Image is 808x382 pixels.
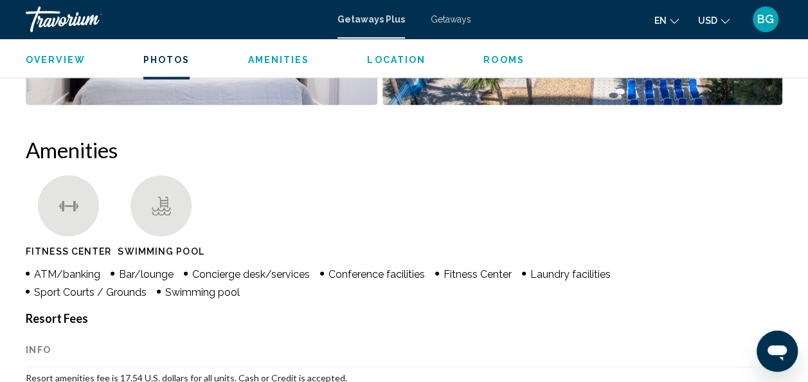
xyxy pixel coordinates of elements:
span: Photos [143,55,190,65]
a: Getaways Plus [337,14,405,24]
h4: Resort Fees [26,311,782,325]
th: Info [26,331,782,367]
span: Location [367,55,426,65]
span: Fitness Center [26,246,111,256]
button: Change currency [698,11,730,30]
button: Photos [143,54,190,66]
span: Rooms [483,55,525,65]
a: Travorium [26,6,325,32]
a: Getaways [431,14,471,24]
button: Rooms [483,54,525,66]
button: Location [367,54,426,66]
span: Laundry facilities [530,268,611,280]
span: Amenities [247,55,309,65]
button: Amenities [247,54,309,66]
h2: Amenities [26,136,782,162]
iframe: Button to launch messaging window [757,331,798,372]
span: Fitness Center [444,268,512,280]
span: Sport Courts / Grounds [34,286,147,298]
span: Swimming Pool [118,246,204,256]
span: Conference facilities [328,268,425,280]
span: Bar/lounge [119,268,174,280]
button: Overview [26,54,85,66]
span: Concierge desk/services [192,268,310,280]
span: Overview [26,55,85,65]
span: Swimming pool [165,286,240,298]
button: Change language [654,11,679,30]
span: BG [757,13,774,26]
span: ATM/banking [34,268,100,280]
button: User Menu [749,6,782,33]
span: USD [698,15,717,26]
span: en [654,15,667,26]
